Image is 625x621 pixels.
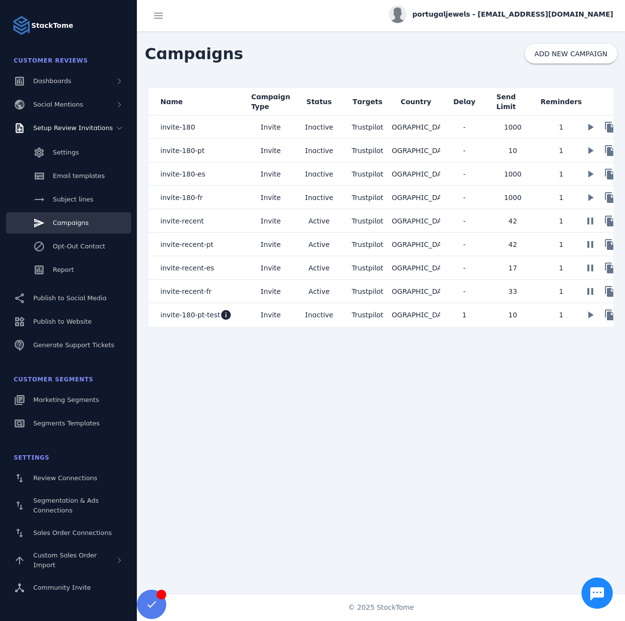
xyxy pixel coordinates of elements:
span: ADD NEW CAMPAIGN [535,50,607,57]
span: Email templates [53,172,105,179]
mat-cell: [GEOGRAPHIC_DATA] [392,233,440,256]
span: invite-recent-pt [160,239,213,250]
span: Subject lines [53,196,93,203]
span: Trustpilot [352,311,383,319]
mat-cell: 1 [537,256,585,280]
mat-cell: Inactive [295,139,343,162]
mat-cell: 33 [489,280,537,303]
mat-cell: Inactive [295,115,343,139]
span: invite-180-pt [160,145,204,156]
mat-cell: 1000 [489,162,537,186]
span: Campaigns [53,219,89,226]
span: © 2025 StackTome [348,602,414,613]
span: Review Connections [33,474,97,482]
mat-cell: - [440,233,489,256]
a: Segmentation & Ads Connections [6,491,131,520]
mat-cell: 1 [537,139,585,162]
span: Setup Review Invitations [33,124,113,132]
span: invite-180 [160,121,195,133]
mat-cell: 1000 [489,115,537,139]
mat-cell: [GEOGRAPHIC_DATA] [392,303,440,327]
span: invite-180-pt-test [160,309,220,321]
span: Invite [261,286,281,297]
span: invite-recent-es [160,262,214,274]
span: Publish to Social Media [33,294,107,302]
mat-cell: - [440,186,489,209]
mat-header-cell: Campaign Type [246,88,295,115]
mat-header-cell: Name [149,88,246,115]
a: Email templates [6,165,131,187]
a: Settings [6,142,131,163]
span: Custom Sales Order Import [33,552,97,569]
mat-cell: [GEOGRAPHIC_DATA] [392,139,440,162]
span: Trustpilot [352,288,383,295]
img: Logo image [12,16,31,35]
img: profile.jpg [389,5,406,23]
span: portugaljewels - [EMAIL_ADDRESS][DOMAIN_NAME] [412,9,613,20]
span: Trustpilot [352,123,383,131]
span: Community Invite [33,584,91,591]
mat-cell: 42 [489,209,537,233]
span: Segments Templates [33,420,100,427]
span: invite-180-es [160,168,205,180]
span: Invite [261,262,281,274]
span: Invite [261,309,281,321]
span: Invite [261,145,281,156]
mat-cell: Inactive [295,162,343,186]
mat-cell: 17 [489,256,537,280]
a: Opt-Out Contact [6,236,131,257]
mat-header-cell: Reminders [537,88,585,115]
mat-header-cell: Send Limit [489,88,537,115]
mat-cell: [GEOGRAPHIC_DATA] [392,162,440,186]
mat-cell: - [440,280,489,303]
span: Campaigns [137,34,251,73]
mat-icon: info [220,309,232,321]
strong: StackTome [31,21,73,31]
mat-cell: 10 [489,303,537,327]
span: invite-recent-fr [160,286,212,297]
span: Invite [261,215,281,227]
mat-cell: 1 [537,303,585,327]
mat-cell: [GEOGRAPHIC_DATA] [392,115,440,139]
a: Subject lines [6,189,131,210]
span: Settings [53,149,79,156]
span: Sales Order Connections [33,529,112,536]
mat-cell: 1 [537,280,585,303]
span: Invite [261,168,281,180]
span: Invite [261,239,281,250]
mat-cell: [GEOGRAPHIC_DATA] [392,256,440,280]
a: Publish to Social Media [6,288,131,309]
mat-cell: [GEOGRAPHIC_DATA] [392,209,440,233]
a: Generate Support Tickets [6,334,131,356]
span: invite-recent [160,215,204,227]
mat-cell: [GEOGRAPHIC_DATA] [392,186,440,209]
button: portugaljewels - [EMAIL_ADDRESS][DOMAIN_NAME] [389,5,613,23]
mat-cell: 1 [537,162,585,186]
span: Trustpilot [352,241,383,248]
mat-cell: - [440,256,489,280]
mat-cell: Active [295,209,343,233]
a: Review Connections [6,467,131,489]
a: Marketing Segments [6,389,131,411]
span: Marketing Segments [33,396,99,403]
span: invite-180-fr [160,192,203,203]
mat-header-cell: Status [295,88,343,115]
span: Generate Support Tickets [33,341,114,349]
a: Sales Order Connections [6,522,131,544]
span: Invite [261,121,281,133]
span: Dashboards [33,77,71,85]
span: Social Mentions [33,101,83,108]
mat-cell: Inactive [295,303,343,327]
span: Customer Segments [14,376,93,383]
mat-cell: 1000 [489,186,537,209]
mat-cell: - [440,209,489,233]
mat-cell: - [440,139,489,162]
span: Settings [14,454,49,461]
mat-header-cell: Targets [343,88,392,115]
mat-cell: 1 [537,233,585,256]
mat-cell: - [440,115,489,139]
mat-cell: 42 [489,233,537,256]
mat-header-cell: Country [392,88,440,115]
span: Trustpilot [352,170,383,178]
mat-cell: Inactive [295,186,343,209]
